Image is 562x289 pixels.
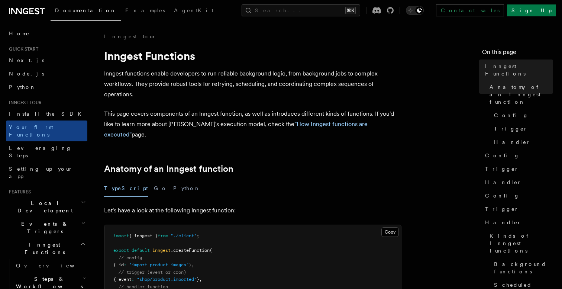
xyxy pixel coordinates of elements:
[485,219,521,226] span: Handler
[210,248,212,253] span: (
[171,248,210,253] span: .createFunction
[129,262,189,267] span: "import-product-images"
[487,229,553,257] a: Kinds of Inngest functions
[487,80,553,109] a: Anatomy of an Inngest function
[507,4,556,16] a: Sign Up
[491,135,553,149] a: Handler
[199,277,202,282] span: ,
[104,49,401,62] h1: Inngest Functions
[9,57,44,63] span: Next.js
[494,260,553,275] span: Background functions
[16,263,93,269] span: Overview
[494,112,529,119] span: Config
[171,233,197,238] span: "./client"
[132,277,134,282] span: :
[6,107,87,121] a: Install the SDK
[6,121,87,141] a: Your first Functions
[345,7,356,14] kbd: ⌘K
[124,262,126,267] span: :
[104,68,401,100] p: Inngest functions enable developers to run reliable background logic, from background jobs to com...
[51,2,121,21] a: Documentation
[9,111,86,117] span: Install the SDK
[485,62,553,77] span: Inngest Functions
[6,100,42,106] span: Inngest tour
[125,7,165,13] span: Examples
[113,233,129,238] span: import
[113,262,124,267] span: { id
[119,255,142,260] span: // config
[121,2,169,20] a: Examples
[6,199,81,214] span: Local Development
[152,248,171,253] span: inngest
[6,27,87,40] a: Home
[6,80,87,94] a: Python
[154,180,167,197] button: Go
[104,33,156,40] a: Inngest tour
[482,202,553,216] a: Trigger
[173,180,200,197] button: Python
[485,192,520,199] span: Config
[482,216,553,229] a: Handler
[6,54,87,67] a: Next.js
[104,205,401,216] p: Let's have a look at the following Inngest function:
[9,71,44,77] span: Node.js
[197,233,199,238] span: ;
[482,162,553,176] a: Trigger
[137,277,197,282] span: "shop/product.imported"
[6,217,87,238] button: Events & Triggers
[55,7,116,13] span: Documentation
[6,241,80,256] span: Inngest Functions
[6,46,38,52] span: Quick start
[104,109,401,140] p: This page covers components of an Inngest function, as well as introduces different kinds of func...
[6,67,87,80] a: Node.js
[490,83,553,106] span: Anatomy of an Inngest function
[6,220,81,235] span: Events & Triggers
[494,138,530,146] span: Handler
[494,125,528,132] span: Trigger
[6,162,87,183] a: Setting up your app
[482,48,553,60] h4: On this page
[482,189,553,202] a: Config
[406,6,424,15] button: Toggle dark mode
[158,233,168,238] span: from
[6,189,31,195] span: Features
[9,84,36,90] span: Python
[129,233,158,238] span: { inngest }
[174,7,213,13] span: AgentKit
[104,164,233,174] a: Anatomy of an Inngest function
[9,124,53,138] span: Your first Functions
[482,60,553,80] a: Inngest Functions
[482,176,553,189] a: Handler
[13,259,87,272] a: Overview
[169,2,218,20] a: AgentKit
[132,248,150,253] span: default
[9,166,73,179] span: Setting up your app
[113,248,129,253] span: export
[491,109,553,122] a: Config
[6,196,87,217] button: Local Development
[482,149,553,162] a: Config
[197,277,199,282] span: }
[9,30,30,37] span: Home
[436,4,504,16] a: Contact sales
[104,180,148,197] button: TypeScript
[9,145,72,158] span: Leveraging Steps
[485,152,520,159] span: Config
[491,257,553,278] a: Background functions
[491,122,553,135] a: Trigger
[485,165,519,173] span: Trigger
[490,232,553,254] span: Kinds of Inngest functions
[381,227,399,237] button: Copy
[6,238,87,259] button: Inngest Functions
[119,270,186,275] span: // trigger (event or cron)
[189,262,191,267] span: }
[485,179,521,186] span: Handler
[485,205,519,213] span: Trigger
[242,4,360,16] button: Search...⌘K
[113,277,132,282] span: { event
[6,141,87,162] a: Leveraging Steps
[191,262,194,267] span: ,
